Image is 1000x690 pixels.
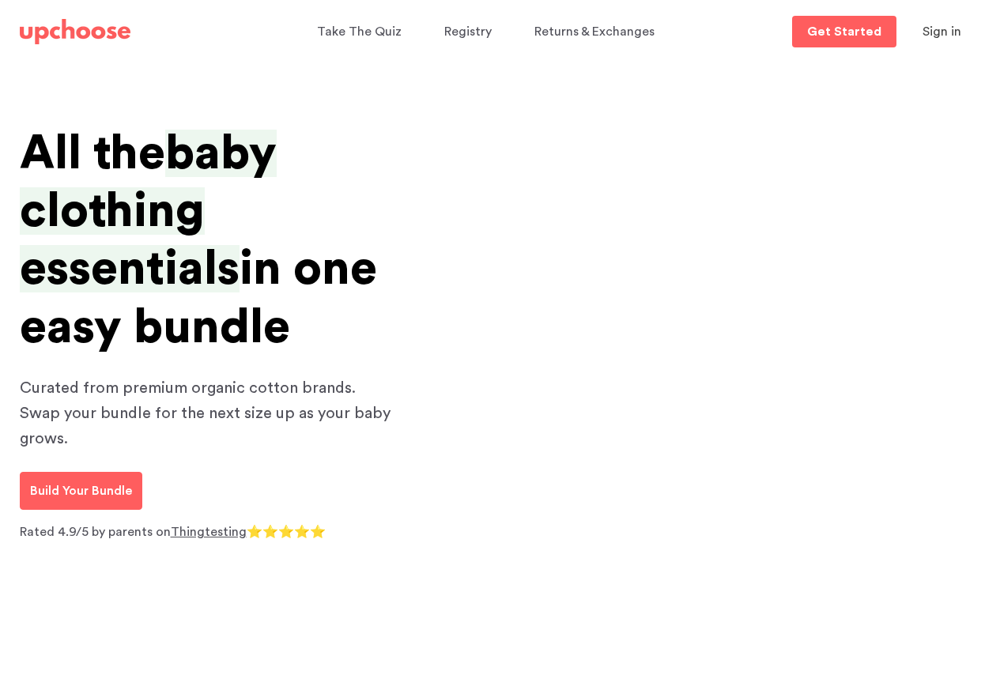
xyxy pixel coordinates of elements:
[20,375,399,451] p: Curated from premium organic cotton brands. Swap your bundle for the next size up as your baby gr...
[20,130,165,177] span: All the
[30,481,132,500] p: Build Your Bundle
[792,16,896,47] a: Get Started
[171,526,247,538] a: Thingtesting
[20,130,277,292] span: baby clothing essentials
[444,25,492,38] span: Registry
[923,25,961,38] span: Sign in
[20,19,130,44] img: UpChoose
[317,17,406,47] a: Take The Quiz
[317,25,402,38] span: Take The Quiz
[903,16,981,47] button: Sign in
[20,245,377,350] span: in one easy bundle
[247,526,326,538] span: ⭐⭐⭐⭐⭐
[534,17,659,47] a: Returns & Exchanges
[20,526,171,538] span: Rated 4.9/5 by parents on
[20,16,130,48] a: UpChoose
[20,472,142,510] a: Build Your Bundle
[534,25,655,38] span: Returns & Exchanges
[444,17,496,47] a: Registry
[807,25,881,38] p: Get Started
